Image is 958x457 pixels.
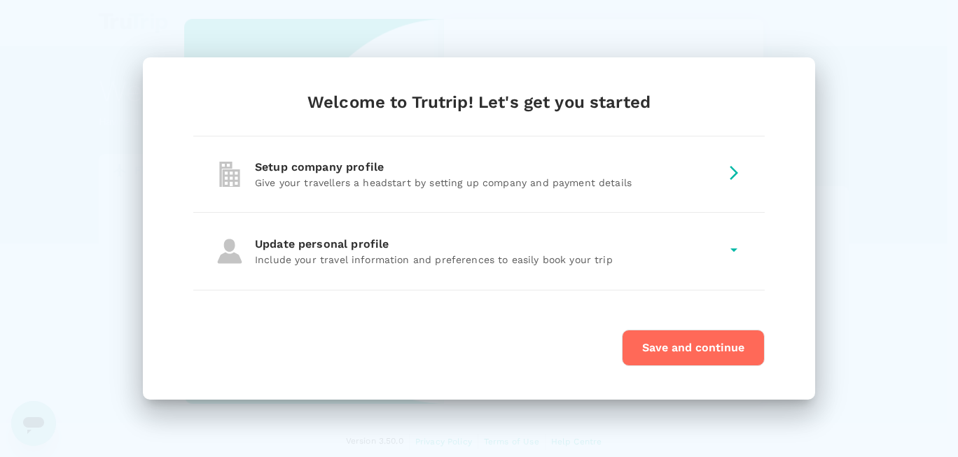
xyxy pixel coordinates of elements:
span: Setup company profile [255,160,395,174]
img: personal-profile [216,237,244,265]
span: Update personal profile [255,237,400,251]
button: Save and continue [622,330,765,366]
div: personal-profileUpdate personal profileInclude your travel information and preferences to easily ... [193,213,765,290]
img: company-profile [216,160,244,188]
div: Welcome to Trutrip! Let's get you started [193,91,765,113]
p: Include your travel information and preferences to easily book your trip [255,253,720,267]
p: Give your travellers a headstart by setting up company and payment details [255,176,720,190]
div: company-profileSetup company profileGive your travellers a headstart by setting up company and pa... [193,136,765,212]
